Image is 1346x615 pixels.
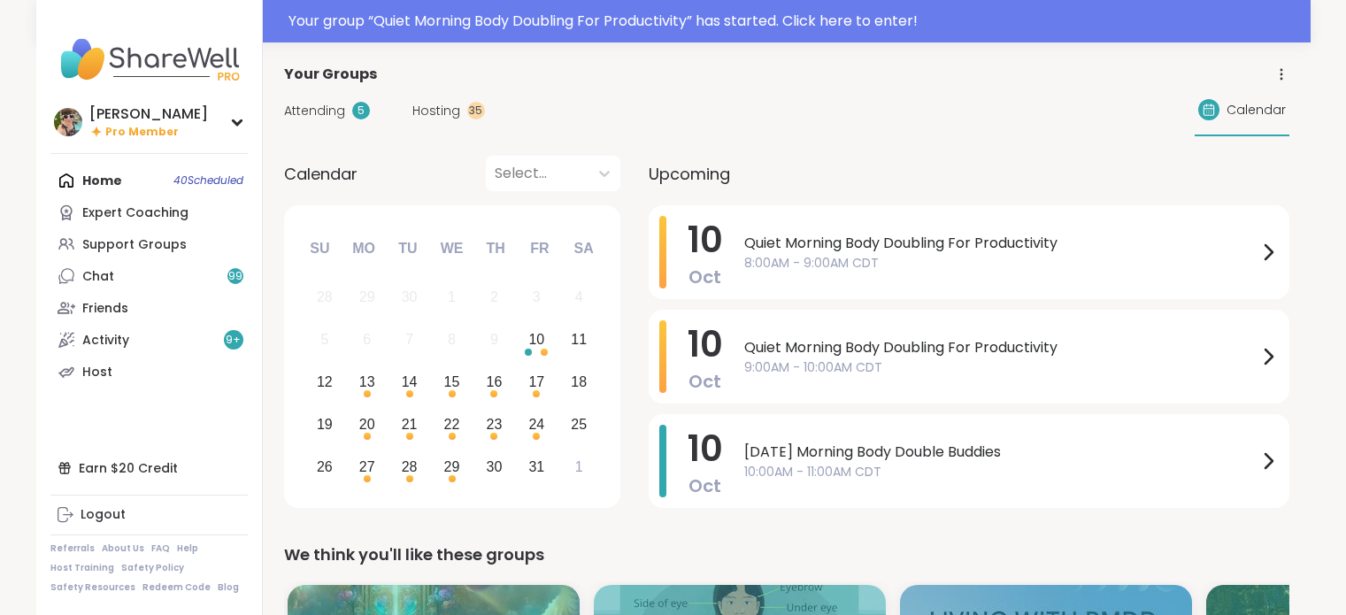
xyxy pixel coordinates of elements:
div: 24 [528,412,544,436]
div: Support Groups [82,236,187,254]
a: Blog [218,581,239,594]
div: Friends [82,300,128,318]
div: Choose Sunday, October 19th, 2025 [306,405,344,443]
div: Fr [520,229,559,268]
div: 17 [528,370,544,394]
span: 8:00AM - 9:00AM CDT [744,254,1258,273]
div: 14 [402,370,418,394]
div: 15 [444,370,460,394]
div: Su [300,229,339,268]
span: 10 [688,215,723,265]
div: 28 [317,285,333,309]
div: 8 [448,327,456,351]
div: 2 [490,285,498,309]
div: 4 [575,285,583,309]
div: Th [476,229,515,268]
div: Choose Saturday, October 11th, 2025 [560,321,598,359]
a: Friends [50,292,248,324]
span: [DATE] Morning Body Double Buddies [744,442,1258,463]
a: Referrals [50,542,95,555]
div: 29 [444,455,460,479]
span: Quiet Morning Body Doubling For Productivity [744,337,1258,358]
div: 28 [402,455,418,479]
div: 22 [444,412,460,436]
img: Adrienne_QueenOfTheDawn [54,108,82,136]
span: 10 [688,424,723,473]
span: Calendar [284,162,358,186]
div: Choose Sunday, October 26th, 2025 [306,448,344,486]
span: Attending [284,102,345,120]
div: Choose Friday, October 17th, 2025 [518,364,556,402]
div: 13 [359,370,375,394]
div: 18 [571,370,587,394]
div: Tu [388,229,427,268]
div: 10 [528,327,544,351]
div: Not available Saturday, October 4th, 2025 [560,279,598,317]
div: Choose Wednesday, October 15th, 2025 [433,364,471,402]
div: Not available Wednesday, October 1st, 2025 [433,279,471,317]
span: Oct [688,369,721,394]
div: 1 [575,455,583,479]
div: Logout [81,506,126,524]
div: 1 [448,285,456,309]
a: Safety Resources [50,581,135,594]
div: Choose Monday, October 13th, 2025 [348,364,386,402]
div: Choose Thursday, October 16th, 2025 [475,364,513,402]
span: 10 [688,319,723,369]
div: Choose Saturday, November 1st, 2025 [560,448,598,486]
div: Not available Tuesday, September 30th, 2025 [390,279,428,317]
a: Support Groups [50,228,248,260]
a: Chat99 [50,260,248,292]
span: Oct [688,473,721,498]
div: 5 [320,327,328,351]
div: Not available Thursday, October 2nd, 2025 [475,279,513,317]
div: We [432,229,471,268]
span: Calendar [1227,101,1286,119]
a: Safety Policy [121,562,184,574]
div: Choose Monday, October 20th, 2025 [348,405,386,443]
div: 19 [317,412,333,436]
div: Choose Thursday, October 23rd, 2025 [475,405,513,443]
div: Chat [82,268,114,286]
div: Not available Wednesday, October 8th, 2025 [433,321,471,359]
span: Hosting [412,102,460,120]
img: ShareWell Nav Logo [50,28,248,90]
div: 9 [490,327,498,351]
a: Host [50,356,248,388]
div: Not available Thursday, October 9th, 2025 [475,321,513,359]
div: 30 [402,285,418,309]
div: Choose Friday, October 24th, 2025 [518,405,556,443]
div: 3 [533,285,541,309]
span: Oct [688,265,721,289]
div: Sa [564,229,603,268]
div: Mo [344,229,383,268]
div: Activity [82,332,129,350]
div: Expert Coaching [82,204,188,222]
span: Quiet Morning Body Doubling For Productivity [744,233,1258,254]
a: Activity9+ [50,324,248,356]
div: Choose Saturday, October 25th, 2025 [560,405,598,443]
div: 27 [359,455,375,479]
div: 21 [402,412,418,436]
div: Choose Monday, October 27th, 2025 [348,448,386,486]
a: Redeem Code [142,581,211,594]
span: 9:00AM - 10:00AM CDT [744,358,1258,377]
div: Not available Monday, October 6th, 2025 [348,321,386,359]
div: 6 [363,327,371,351]
div: 26 [317,455,333,479]
div: Choose Friday, October 10th, 2025 [518,321,556,359]
div: Choose Tuesday, October 14th, 2025 [390,364,428,402]
div: 25 [571,412,587,436]
span: 9 + [226,333,241,348]
div: 35 [467,102,485,119]
a: Help [177,542,198,555]
div: 20 [359,412,375,436]
div: Choose Wednesday, October 22nd, 2025 [433,405,471,443]
div: Choose Sunday, October 12th, 2025 [306,364,344,402]
div: 12 [317,370,333,394]
div: [PERSON_NAME] [89,104,208,124]
div: Not available Monday, September 29th, 2025 [348,279,386,317]
div: Choose Friday, October 31st, 2025 [518,448,556,486]
span: 99 [228,269,242,284]
span: 10:00AM - 11:00AM CDT [744,463,1258,481]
